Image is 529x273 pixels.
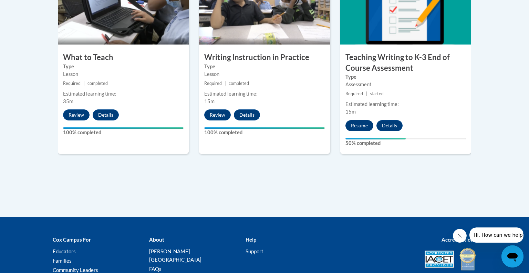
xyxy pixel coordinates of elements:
[4,5,56,10] span: Hi. How can we help?
[229,81,249,86] span: completed
[149,248,201,263] a: [PERSON_NAME][GEOGRAPHIC_DATA]
[246,248,263,254] a: Support
[63,90,184,98] div: Estimated learning time:
[376,120,403,131] button: Details
[149,236,164,243] b: About
[87,81,108,86] span: completed
[53,248,76,254] a: Educators
[53,236,91,243] b: Cox Campus For
[469,227,523,243] iframe: Message from company
[345,120,373,131] button: Resume
[345,109,356,115] span: 15m
[345,73,466,81] label: Type
[53,267,98,273] a: Community Leaders
[149,266,162,272] a: FAQs
[204,127,325,129] div: Your progress
[93,109,119,120] button: Details
[246,236,256,243] b: Help
[345,138,406,139] div: Your progress
[370,91,384,96] span: started
[340,52,471,74] h3: Teaching Writing to K-3 End of Course Assessment
[442,236,476,243] b: Accreditations
[63,63,184,70] label: Type
[63,70,184,78] div: Lesson
[199,52,330,63] h3: Writing Instruction in Practice
[425,251,454,268] img: Accredited IACET® Provider
[204,81,222,86] span: Required
[225,81,226,86] span: |
[63,109,90,120] button: Review
[453,229,467,243] iframe: Close message
[459,247,476,271] img: IDA® Accredited
[53,257,72,264] a: Families
[204,129,325,136] label: 100% completed
[63,129,184,136] label: 100% completed
[63,127,184,129] div: Your progress
[204,98,215,104] span: 15m
[204,90,325,98] div: Estimated learning time:
[366,91,367,96] span: |
[58,52,189,63] h3: What to Teach
[204,70,325,78] div: Lesson
[345,91,363,96] span: Required
[63,98,73,104] span: 35m
[204,63,325,70] label: Type
[345,139,466,147] label: 50% completed
[345,100,466,108] div: Estimated learning time:
[83,81,85,86] span: |
[501,245,523,267] iframe: Button to launch messaging window
[234,109,260,120] button: Details
[345,81,466,88] div: Assessment
[204,109,231,120] button: Review
[63,81,81,86] span: Required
